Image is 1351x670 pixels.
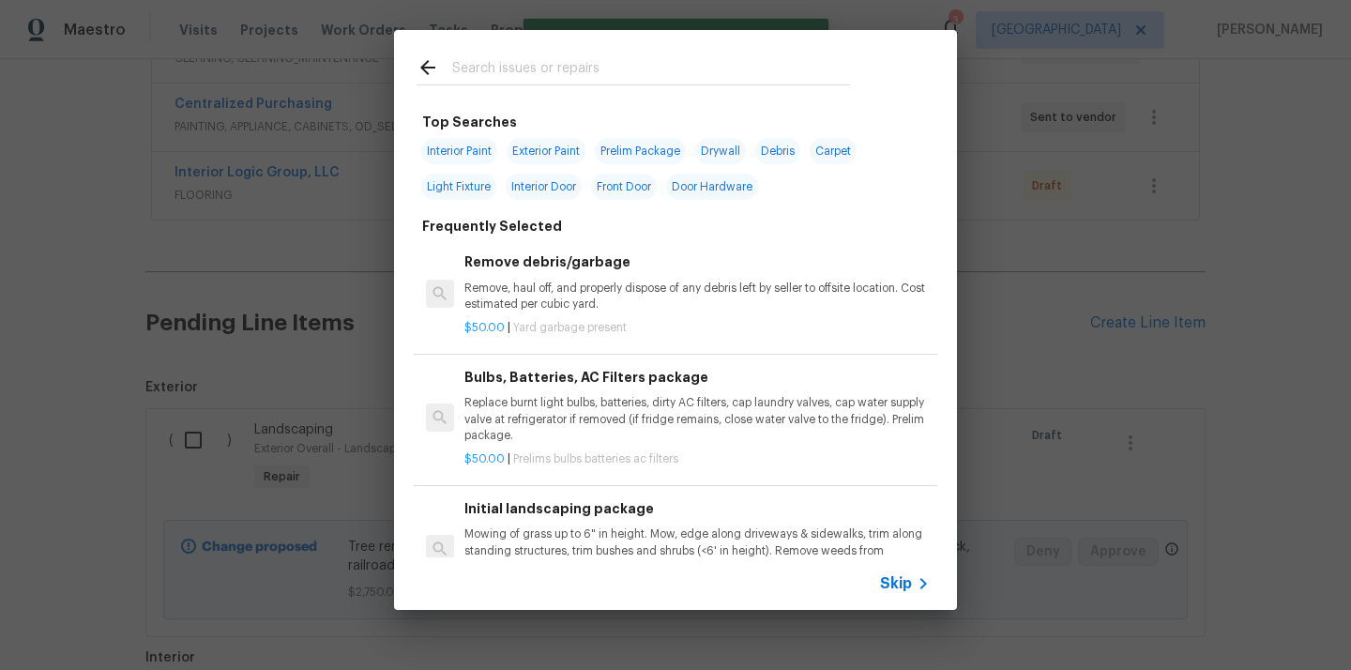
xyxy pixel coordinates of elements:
span: Interior Paint [421,138,497,164]
span: Prelim Package [595,138,686,164]
h6: Initial landscaping package [464,498,930,519]
p: Replace burnt light bulbs, batteries, dirty AC filters, cap laundry valves, cap water supply valv... [464,395,930,443]
span: Door Hardware [666,174,758,200]
span: Carpet [810,138,857,164]
h6: Remove debris/garbage [464,251,930,272]
h6: Top Searches [422,112,517,132]
p: Mowing of grass up to 6" in height. Mow, edge along driveways & sidewalks, trim along standing st... [464,526,930,574]
span: Skip [880,574,912,593]
span: Light Fixture [421,174,496,200]
span: Prelims bulbs batteries ac filters [513,453,678,464]
span: Front Door [591,174,657,200]
span: $50.00 [464,322,505,333]
span: Drywall [695,138,746,164]
span: Yard garbage present [513,322,627,333]
p: Remove, haul off, and properly dispose of any debris left by seller to offsite location. Cost est... [464,281,930,312]
p: | [464,451,930,467]
span: Debris [755,138,800,164]
h6: Frequently Selected [422,216,562,236]
p: | [464,320,930,336]
span: Exterior Paint [507,138,585,164]
span: $50.00 [464,453,505,464]
span: Interior Door [506,174,582,200]
h6: Bulbs, Batteries, AC Filters package [464,367,930,388]
input: Search issues or repairs [452,56,850,84]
